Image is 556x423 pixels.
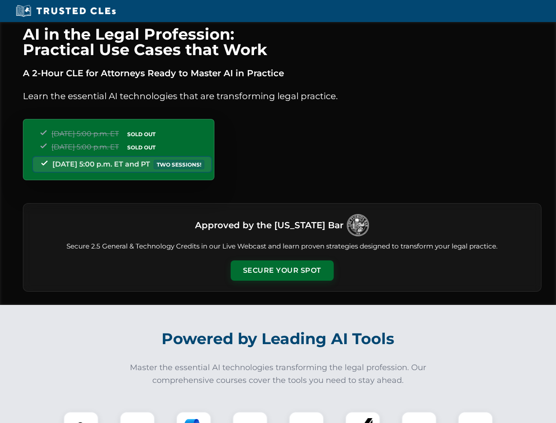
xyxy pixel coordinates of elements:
p: Learn the essential AI technologies that are transforming legal practice. [23,89,541,103]
p: Secure 2.5 General & Technology Credits in our Live Webcast and learn proven strategies designed ... [34,241,530,252]
h2: Powered by Leading AI Tools [34,323,522,354]
span: SOLD OUT [124,143,158,152]
h3: Approved by the [US_STATE] Bar [195,217,343,233]
span: SOLD OUT [124,130,158,139]
button: Secure Your Spot [231,260,334,281]
img: Trusted CLEs [13,4,118,18]
span: [DATE] 5:00 p.m. ET [52,143,119,151]
p: Master the essential AI technologies transforming the legal profession. Our comprehensive courses... [124,361,432,387]
img: Logo [347,214,369,236]
h1: AI in the Legal Profession: Practical Use Cases that Work [23,26,541,57]
span: [DATE] 5:00 p.m. ET [52,130,119,138]
p: A 2-Hour CLE for Attorneys Ready to Master AI in Practice [23,66,541,80]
